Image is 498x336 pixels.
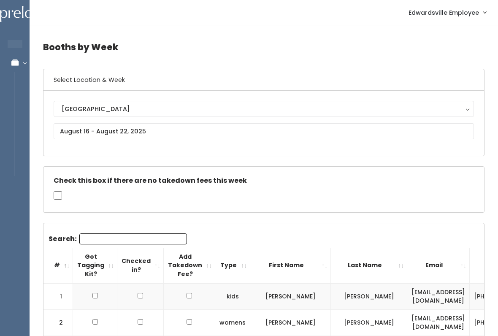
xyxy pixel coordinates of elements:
th: Checked in?: activate to sort column ascending [117,248,164,283]
td: womens [215,309,250,336]
button: [GEOGRAPHIC_DATA] [54,101,474,117]
h4: Booths by Week [43,35,484,59]
td: 1 [43,283,73,310]
th: Type: activate to sort column ascending [215,248,250,283]
td: kids [215,283,250,310]
th: #: activate to sort column descending [43,248,73,283]
label: Search: [49,233,187,244]
input: Search: [79,233,187,244]
td: [EMAIL_ADDRESS][DOMAIN_NAME] [407,283,470,310]
td: [EMAIL_ADDRESS][DOMAIN_NAME] [407,309,470,336]
a: Edwardsville Employee [400,3,495,22]
td: [PERSON_NAME] [331,309,407,336]
th: First Name: activate to sort column ascending [250,248,331,283]
span: Edwardsville Employee [409,8,479,17]
th: Got Tagging Kit?: activate to sort column ascending [73,248,117,283]
td: [PERSON_NAME] [331,283,407,310]
input: August 16 - August 22, 2025 [54,123,474,139]
th: Email: activate to sort column ascending [407,248,470,283]
th: Add Takedown Fee?: activate to sort column ascending [164,248,215,283]
th: Last Name: activate to sort column ascending [331,248,407,283]
td: [PERSON_NAME] [250,309,331,336]
h5: Check this box if there are no takedown fees this week [54,177,474,184]
div: [GEOGRAPHIC_DATA] [62,104,466,114]
td: 2 [43,309,73,336]
h6: Select Location & Week [43,69,484,91]
td: [PERSON_NAME] [250,283,331,310]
